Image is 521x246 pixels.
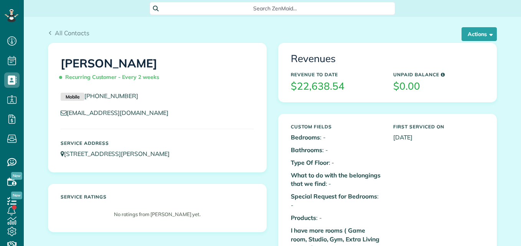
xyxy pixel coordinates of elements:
[11,172,22,180] span: New
[291,133,320,141] b: Bedrooms
[462,27,497,41] button: Actions
[291,133,382,142] p: : -
[291,192,382,210] p: : -
[61,194,254,199] h5: Service ratings
[61,141,254,146] h5: Service Address
[291,158,382,167] p: : -
[291,171,382,189] p: : -
[61,71,162,84] span: Recurring Customer - Every 2 weeks
[291,146,322,154] b: Bathrooms
[393,72,484,77] h5: Unpaid Balance
[61,93,84,101] small: Mobile
[291,213,382,222] p: : -
[291,192,377,200] b: Special Request for Bedrooms
[291,72,382,77] h5: Revenue to Date
[64,211,250,218] p: No ratings from [PERSON_NAME] yet.
[291,81,382,92] h3: $22,638.54
[393,124,484,129] h5: First Serviced On
[11,192,22,199] span: New
[291,159,329,166] b: Type Of Floor
[61,92,138,100] a: Mobile[PHONE_NUMBER]
[61,109,176,116] a: [EMAIL_ADDRESS][DOMAIN_NAME]
[393,133,484,142] p: [DATE]
[291,146,382,154] p: : -
[393,81,484,92] h3: $0.00
[61,57,254,84] h1: [PERSON_NAME]
[55,29,89,37] span: All Contacts
[291,171,381,188] b: What to do with the belongings that we find
[48,28,89,38] a: All Contacts
[291,53,484,64] h3: Revenues
[291,124,382,129] h5: Custom Fields
[61,150,177,157] a: [STREET_ADDRESS][PERSON_NAME]
[291,214,316,221] b: Products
